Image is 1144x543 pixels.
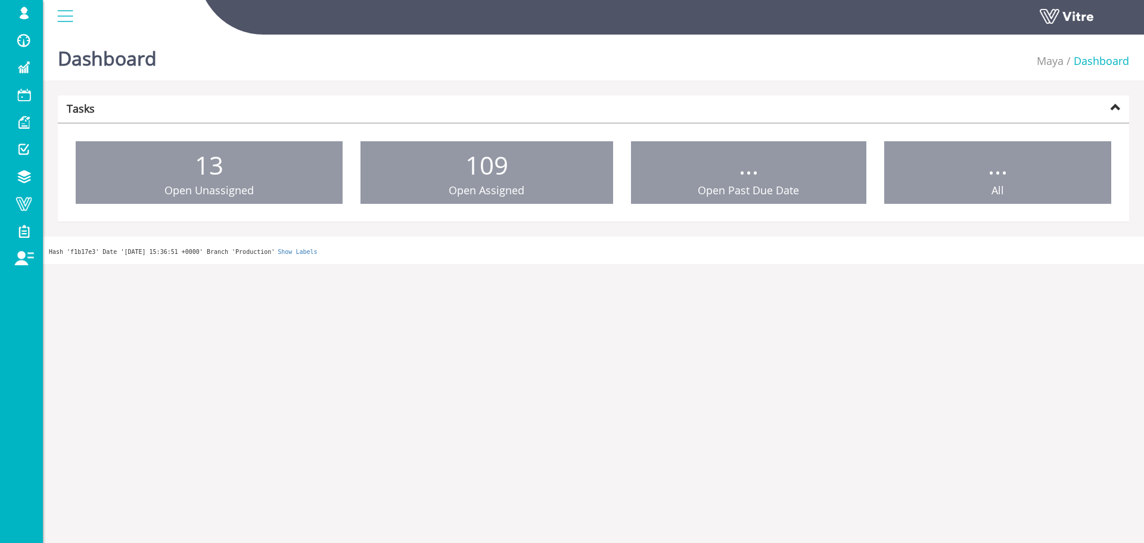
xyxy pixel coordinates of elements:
[195,148,223,182] span: 13
[278,249,317,255] a: Show Labels
[49,249,275,255] span: Hash 'f1b17e3' Date '[DATE] 15:36:51 +0000' Branch 'Production'
[360,141,614,204] a: 109 Open Assigned
[1037,54,1064,68] a: Maya
[1064,54,1129,69] li: Dashboard
[991,183,1004,197] span: All
[884,141,1112,204] a: ... All
[76,141,343,204] a: 13 Open Unassigned
[164,183,254,197] span: Open Unassigned
[988,148,1008,182] span: ...
[698,183,799,197] span: Open Past Due Date
[58,30,157,80] h1: Dashboard
[449,183,524,197] span: Open Assigned
[631,141,866,204] a: ... Open Past Due Date
[465,148,508,182] span: 109
[67,101,95,116] strong: Tasks
[739,148,758,182] span: ...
